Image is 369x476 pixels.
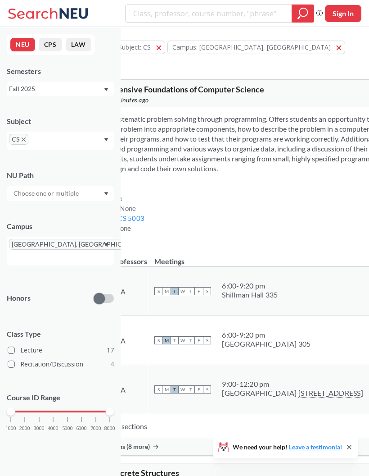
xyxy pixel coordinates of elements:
div: Semesters [7,66,114,76]
span: We need your help! [233,444,342,450]
span: W [179,336,187,344]
span: T [171,287,179,295]
input: Class, professor, course number, "phrase" [132,6,285,21]
a: Leave a testimonial [289,443,342,451]
span: S [203,385,211,394]
p: Honors [7,293,31,303]
span: [GEOGRAPHIC_DATA], [GEOGRAPHIC_DATA]X to remove pill [9,239,152,250]
span: Campus: [GEOGRAPHIC_DATA], [GEOGRAPHIC_DATA] [172,43,331,51]
button: Campus: [GEOGRAPHIC_DATA], [GEOGRAPHIC_DATA] [167,41,345,54]
td: TBA [105,267,147,316]
input: Choose one or multiple [9,188,85,199]
svg: Dropdown arrow [104,243,108,247]
button: Subject: CS [113,41,165,54]
button: CPS [39,38,62,51]
div: CSX to remove pillDropdown arrow [7,132,114,150]
div: Campus [7,221,114,231]
span: T [187,385,195,394]
span: 3000 [34,426,45,431]
span: S [154,385,162,394]
div: Shillman Hall 335 [222,290,278,299]
div: Fall 2025 [9,84,103,94]
p: Course ID Range [7,393,114,403]
div: NU Path [7,170,114,180]
span: W [179,287,187,295]
label: Recitation/Discussion [8,358,114,370]
span: 4 [110,359,114,369]
div: 9:00 - 12:20 pm [222,380,363,389]
div: 6:00 - 9:20 pm [222,330,310,339]
svg: Dropdown arrow [104,138,108,142]
button: LAW [66,38,91,51]
span: M [162,287,171,295]
span: S [203,287,211,295]
span: M [162,336,171,344]
td: TBA [105,365,147,414]
span: 6000 [76,426,87,431]
svg: Dropdown arrow [104,192,108,196]
span: 8000 [104,426,115,431]
span: 5000 [62,426,73,431]
div: 6:00 - 9:20 pm [222,281,278,290]
span: None [120,204,136,212]
span: F [195,336,203,344]
button: NEU [10,38,35,51]
span: 7000 [90,426,101,431]
span: Subject: CS [118,43,151,51]
a: CS 5003 [118,214,144,222]
span: F [195,287,203,295]
span: 2000 [19,426,30,431]
span: T [187,287,195,295]
div: magnifying glass [292,5,314,23]
span: F [195,385,203,394]
span: S [203,336,211,344]
span: 4000 [48,426,58,431]
svg: Dropdown arrow [104,88,108,92]
th: Professors [105,247,147,267]
div: [GEOGRAPHIC_DATA] 305 [222,339,310,348]
div: [GEOGRAPHIC_DATA] [222,389,363,398]
label: Lecture [8,344,114,356]
span: T [171,336,179,344]
span: None [115,224,131,232]
span: S [154,336,162,344]
div: Fall 2025Dropdown arrow [7,82,114,96]
span: M [162,385,171,394]
svg: magnifying glass [297,7,308,20]
span: W [179,385,187,394]
span: 1000 [5,426,16,431]
span: T [187,336,195,344]
button: Sign In [325,5,361,22]
span: S [154,287,162,295]
span: T [171,385,179,394]
div: Dropdown arrow [7,186,114,201]
div: Subject [7,116,114,126]
span: 17 [107,345,114,355]
svg: X to remove pill [22,137,26,142]
span: Class Type [7,329,114,339]
div: [GEOGRAPHIC_DATA], [GEOGRAPHIC_DATA]X to remove pillDropdown arrow [7,237,114,265]
span: CS 5001 : Intensive Foundations of Computer Science [77,84,264,94]
td: TBA [105,316,147,365]
span: CSX to remove pill [9,134,28,145]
